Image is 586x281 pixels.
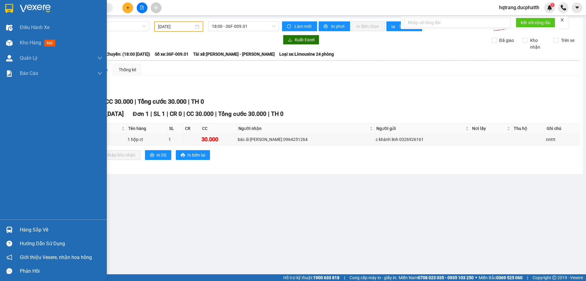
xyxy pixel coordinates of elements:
span: Người nhận [238,125,368,132]
input: Nhập số tổng đài [404,18,511,28]
img: solution-icon [6,70,13,77]
div: Thống kê [119,66,136,73]
span: 18:00 - 36F-009.01 [212,22,275,31]
button: downloadNhập kho nhận [94,150,140,160]
button: printerIn biên lai [176,150,210,160]
button: bar-chartThống kê [386,21,422,31]
span: copyright [552,275,556,280]
span: file-add [140,6,144,10]
span: Tổng cước 30.000 [138,98,186,105]
span: sync [287,24,292,29]
span: | [183,110,185,117]
span: Người gửi [376,125,464,132]
img: phone-icon [561,5,566,10]
span: bar-chart [391,24,396,29]
button: Kết nối tổng đài [516,18,555,28]
span: plus [126,6,130,10]
span: question-circle [6,241,12,246]
span: SL 1 [154,110,165,117]
button: file-add [137,2,147,13]
th: Thu hộ [512,124,545,134]
span: | [527,274,528,281]
th: CC [201,124,237,134]
div: 30.000 [201,135,236,144]
th: Tên hàng [127,124,168,134]
button: In đơn chọn [352,21,385,31]
span: Tài xế: [PERSON_NAME] - [PERSON_NAME] [193,51,275,57]
span: ⚪️ [475,276,477,279]
span: 1 [551,3,553,7]
span: In DS [157,152,166,158]
span: CC 30.000 [105,98,133,105]
sup: 1 [550,3,555,7]
span: Giới thiệu Vexere, nhận hoa hồng [20,253,92,261]
span: printer [181,153,185,158]
span: printer [324,24,329,29]
span: | [167,110,168,117]
img: warehouse-icon [6,24,13,31]
span: notification [6,254,12,260]
span: Kho hàng [20,40,41,46]
span: download [288,38,292,43]
img: logo-vxr [5,4,13,13]
span: | [215,110,217,117]
span: down [97,56,102,61]
th: SL [168,124,183,134]
img: warehouse-icon [6,40,13,46]
span: In biên lai [187,152,205,158]
span: Đơn 1 [133,110,149,117]
button: plus [122,2,133,13]
button: printerIn phơi [319,21,350,31]
span: down [97,71,102,76]
span: Cung cấp máy in - giấy in: [349,274,397,281]
span: CC 30.000 [186,110,214,117]
span: Kho nhận [528,37,549,50]
span: CR 0 [170,110,182,117]
img: warehouse-icon [6,55,13,61]
span: caret-down [574,5,580,10]
img: warehouse-icon [6,227,13,233]
strong: 0369 525 060 [496,275,523,280]
img: icon-new-feature [547,5,552,10]
span: | [188,98,190,105]
span: Tổng cước 30.000 [218,110,266,117]
span: Miền Nam [399,274,474,281]
span: | [268,110,269,117]
span: Miền Bắc [479,274,523,281]
span: Làm mới [295,23,312,30]
span: Hỗ trợ kỹ thuật: [283,274,339,281]
button: downloadXuất Excel [283,35,319,45]
span: printer [150,153,154,158]
span: Điều hành xe [20,24,49,31]
div: c khánh linh 0326926161 [376,136,469,143]
button: aim [151,2,161,13]
div: Hướng dẫn sử dụng [20,239,102,248]
span: aim [154,6,158,10]
span: Quản Lý [20,54,38,62]
span: mới [44,40,55,46]
div: Hàng sắp về [20,225,102,235]
span: Nơi lấy [472,125,506,132]
span: | [150,110,152,117]
span: Chuyến: (18:00 [DATE]) [106,51,150,57]
button: syncLàm mới [282,21,317,31]
div: nnttt [546,136,578,143]
span: Đã giao [497,37,516,44]
span: Số xe: 36F-009.01 [155,51,189,57]
span: Báo cáo [20,69,38,77]
span: In phơi [331,23,345,30]
span: Kết nối tổng đài [521,19,550,26]
th: CR [183,124,201,134]
th: Ghi chú [545,124,580,134]
span: message [6,268,12,274]
span: TH 0 [191,98,204,105]
span: | [344,274,345,281]
span: close [560,18,564,22]
span: Trên xe [559,37,577,44]
span: TH 0 [271,110,284,117]
div: 1 hộp ct [128,136,166,143]
button: printerIn DS [145,150,171,160]
span: | [135,98,136,105]
div: bác sĩ [PERSON_NAME] 0964251264 [238,136,374,143]
span: hqtrang.ducphatth [494,4,544,11]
